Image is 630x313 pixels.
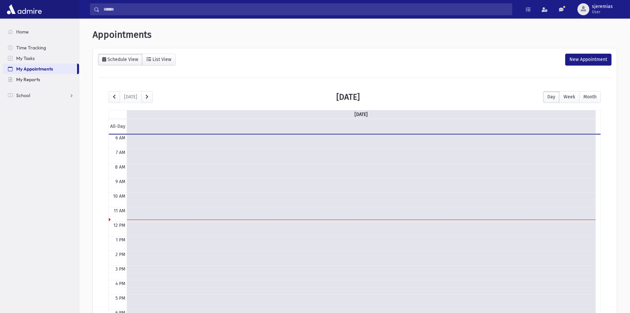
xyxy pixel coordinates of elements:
[114,178,127,185] div: 9 AM
[114,236,127,243] div: 1 PM
[3,74,79,85] a: My Reports
[3,26,79,37] a: Home
[16,45,46,51] span: Time Tracking
[592,9,613,15] span: User
[114,295,127,302] div: 5 PM
[108,91,120,103] button: prev
[114,280,127,287] div: 4 PM
[106,57,138,62] div: Schedule View
[141,91,153,103] button: next
[16,55,35,61] span: My Tasks
[151,57,171,62] div: List View
[3,90,79,101] a: School
[114,266,127,273] div: 3 PM
[353,110,369,119] a: [DATE]
[120,91,142,103] button: [DATE]
[112,207,127,214] div: 11 AM
[93,29,151,40] span: Appointments
[3,64,77,74] a: My Appointments
[579,91,601,103] button: Month
[114,251,127,258] div: 2 PM
[114,134,127,141] div: 6 AM
[100,3,512,15] input: Search
[592,4,613,9] span: sjeremias
[559,91,579,103] button: Week
[16,66,53,72] span: My Appointments
[16,77,40,82] span: My Reports
[543,91,560,103] button: Day
[336,92,360,102] h2: [DATE]
[109,123,127,130] span: All-Day
[565,54,611,66] div: New Appointment
[142,54,176,66] a: List View
[114,149,127,156] div: 7 AM
[3,42,79,53] a: Time Tracking
[112,193,127,200] div: 10 AM
[5,3,43,16] img: AdmirePro
[16,92,30,98] span: School
[98,54,143,66] a: Schedule View
[112,222,127,229] div: 12 PM
[114,164,127,171] div: 8 AM
[3,53,79,64] a: My Tasks
[16,29,29,35] span: Home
